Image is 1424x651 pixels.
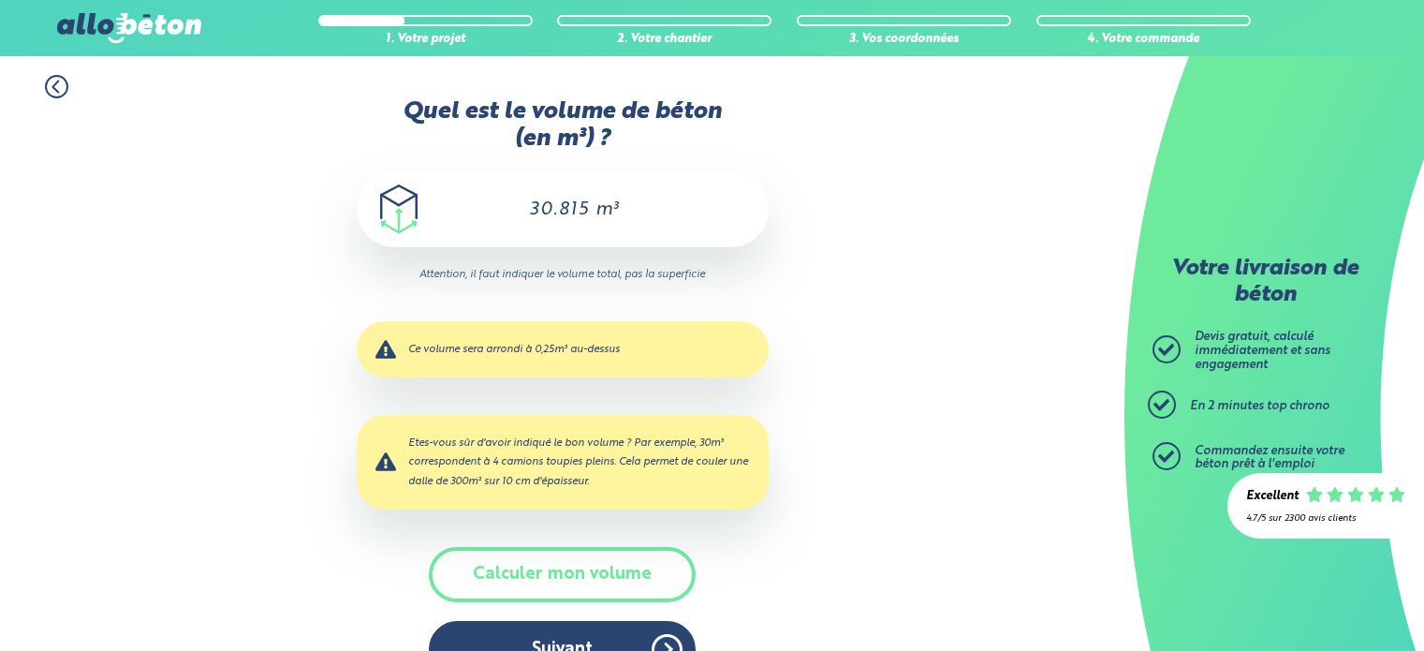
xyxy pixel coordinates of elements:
i: Attention, il faut indiquer le volume total, pas la superficie [357,266,769,284]
img: allobéton [57,13,201,43]
div: 3. Vos coordonnées [797,33,1011,47]
div: 4.7/5 sur 2300 avis clients [1246,513,1405,524]
input: 0 [507,199,591,221]
div: 2. Votre chantier [557,33,771,47]
span: Devis gratuit, calculé immédiatement et sans engagement [1195,331,1330,370]
div: Etes-vous sûr d'avoir indiqué le bon volume ? Par exemple, 30m³ correspondent à 4 camions toupies... [357,415,769,509]
button: Calculer mon volume [429,547,696,602]
div: Ce volume sera arrondi à 0,25m³ au-dessus [357,321,769,377]
div: 4. Votre commande [1036,33,1251,47]
span: m³ [595,200,618,219]
div: Excellent [1246,490,1299,504]
iframe: Help widget launcher [1257,578,1403,630]
span: Commandez ensuite votre béton prêt à l'emploi [1195,445,1344,471]
p: Votre livraison de béton [1157,257,1373,308]
span: En 2 minutes top chrono [1190,400,1329,412]
div: 1. Votre projet [318,33,533,47]
label: Quel est le volume de béton (en m³) ? [357,98,769,154]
